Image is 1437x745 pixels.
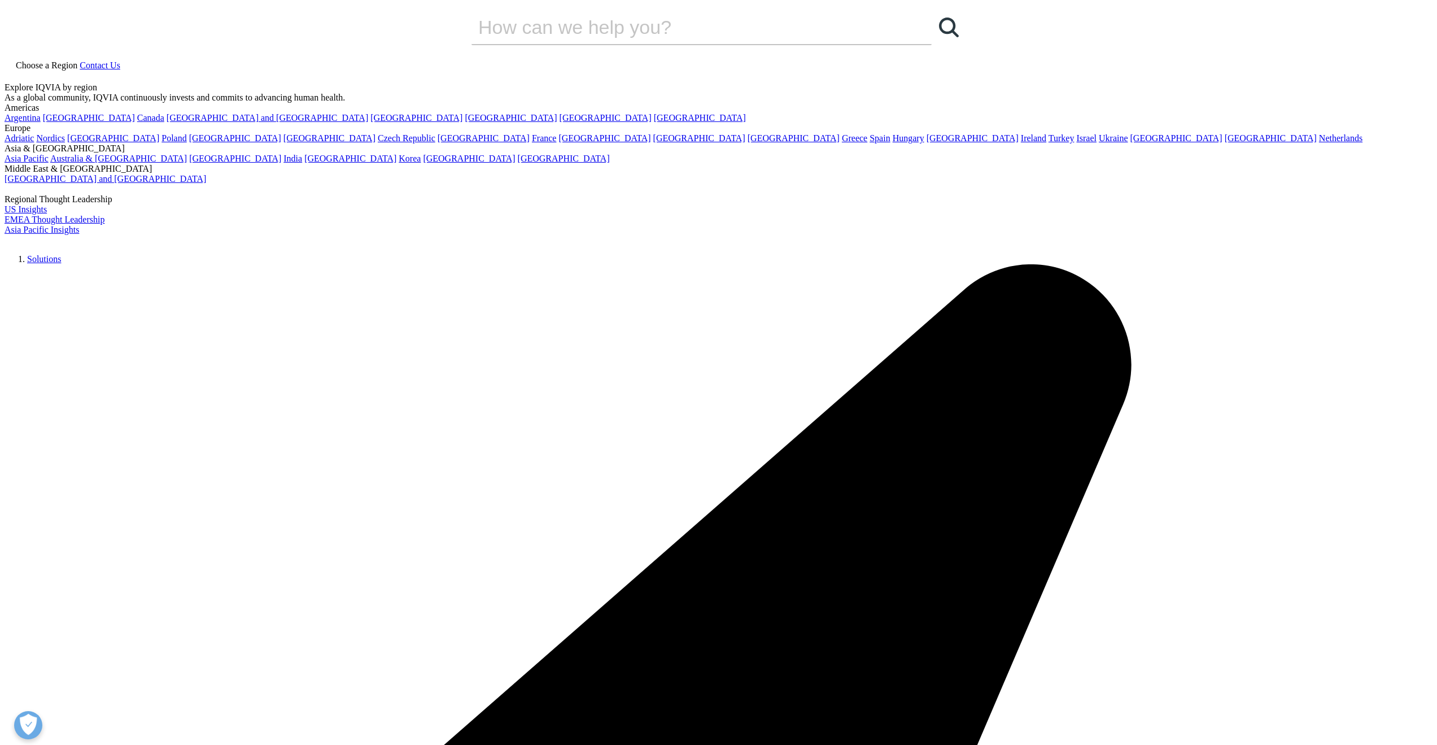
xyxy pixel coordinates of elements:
[1130,133,1222,143] a: [GEOGRAPHIC_DATA]
[80,60,120,70] a: Contact Us
[283,154,302,163] a: India
[161,133,186,143] a: Poland
[1099,133,1128,143] a: Ukraine
[137,113,164,123] a: Canada
[842,133,867,143] a: Greece
[939,18,959,37] svg: Search
[932,10,966,44] a: Search
[5,194,1432,204] div: Regional Thought Leadership
[927,133,1019,143] a: [GEOGRAPHIC_DATA]
[283,133,375,143] a: [GEOGRAPHIC_DATA]
[870,133,890,143] a: Spain
[43,113,135,123] a: [GEOGRAPHIC_DATA]
[438,133,530,143] a: [GEOGRAPHIC_DATA]
[532,133,557,143] a: France
[893,133,924,143] a: Hungary
[5,215,104,224] a: EMEA Thought Leadership
[558,133,650,143] a: [GEOGRAPHIC_DATA]
[5,93,1432,103] div: As a global community, IQVIA continuously invests and commits to advancing human health.
[50,154,187,163] a: Australia & [GEOGRAPHIC_DATA]
[5,103,1432,113] div: Americas
[518,154,610,163] a: [GEOGRAPHIC_DATA]
[5,133,34,143] a: Adriatic
[1225,133,1317,143] a: [GEOGRAPHIC_DATA]
[399,154,421,163] a: Korea
[5,164,1432,174] div: Middle East & [GEOGRAPHIC_DATA]
[189,133,281,143] a: [GEOGRAPHIC_DATA]
[16,60,77,70] span: Choose a Region
[654,113,746,123] a: [GEOGRAPHIC_DATA]
[471,10,899,44] input: Search
[304,154,396,163] a: [GEOGRAPHIC_DATA]
[560,113,652,123] a: [GEOGRAPHIC_DATA]
[465,113,557,123] a: [GEOGRAPHIC_DATA]
[1049,133,1075,143] a: Turkey
[5,154,49,163] a: Asia Pacific
[5,174,206,184] a: [GEOGRAPHIC_DATA] and [GEOGRAPHIC_DATA]
[1076,133,1097,143] a: Israel
[1319,133,1362,143] a: Netherlands
[370,113,462,123] a: [GEOGRAPHIC_DATA]
[5,204,47,214] a: US Insights
[423,154,515,163] a: [GEOGRAPHIC_DATA]
[67,133,159,143] a: [GEOGRAPHIC_DATA]
[5,123,1432,133] div: Europe
[378,133,435,143] a: Czech Republic
[5,143,1432,154] div: Asia & [GEOGRAPHIC_DATA]
[27,254,61,264] a: Solutions
[748,133,840,143] a: [GEOGRAPHIC_DATA]
[5,113,41,123] a: Argentina
[1021,133,1046,143] a: Ireland
[14,711,42,739] button: Open Preferences
[5,82,1432,93] div: Explore IQVIA by region
[653,133,745,143] a: [GEOGRAPHIC_DATA]
[5,225,79,234] a: Asia Pacific Insights
[36,133,65,143] a: Nordics
[189,154,281,163] a: [GEOGRAPHIC_DATA]
[167,113,368,123] a: [GEOGRAPHIC_DATA] and [GEOGRAPHIC_DATA]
